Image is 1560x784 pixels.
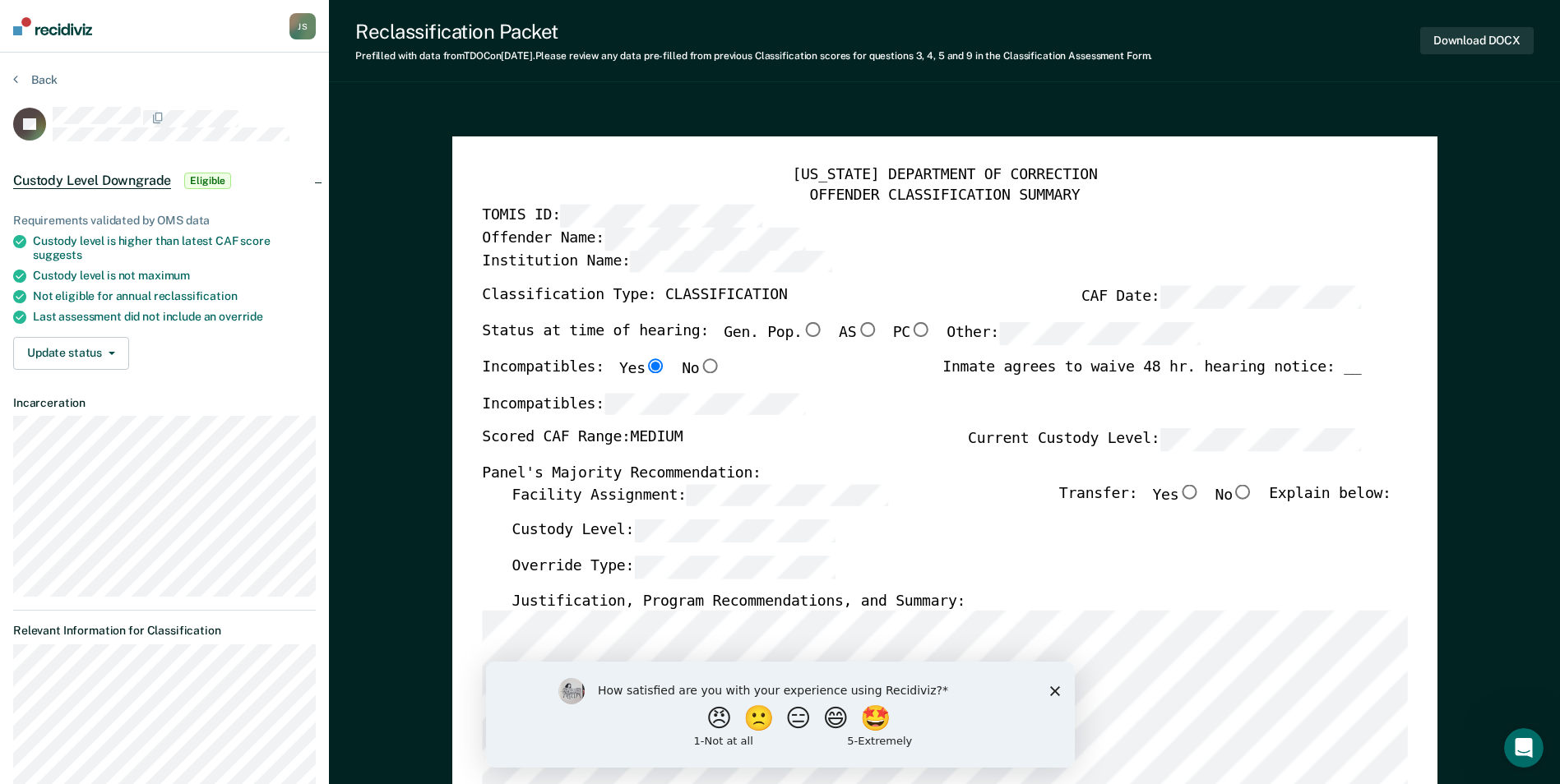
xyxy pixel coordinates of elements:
[999,322,1201,345] input: Other:
[482,464,1361,484] div: Panel's Majority Recommendation:
[634,556,836,579] input: Override Type:
[892,322,931,345] label: PC
[289,13,316,39] div: J S
[512,556,836,579] label: Override Type:
[1152,484,1200,507] label: Yes
[619,358,667,380] label: Yes
[1504,728,1544,768] iframe: Intercom live chat
[1178,484,1200,499] input: Yes
[482,205,761,228] label: TOMIS ID:
[33,269,316,283] div: Custody level is not
[910,322,932,337] input: PC
[682,358,720,380] label: No
[13,396,316,410] dt: Incarceration
[482,228,806,251] label: Offender Name:
[699,358,720,373] input: No
[1215,484,1253,507] label: No
[154,289,238,302] span: reclassification
[138,269,190,282] span: maximum
[1160,287,1361,310] input: CAF Date:
[184,173,231,189] span: Eligible
[33,248,82,261] span: suggests
[512,520,836,543] label: Custody Level:
[219,310,263,323] span: override
[33,289,316,303] div: Not eligible for annual
[1233,484,1254,499] input: No
[355,20,1152,44] div: Reclassification Packet
[482,429,683,452] label: Scored CAF Range: MEDIUM
[686,484,887,507] input: Facility Assignment:
[482,358,720,393] div: Incompatibles:
[1059,484,1391,520] div: Transfer: Explain below:
[947,322,1201,345] label: Other:
[13,17,92,35] img: Recidiviz
[839,322,877,345] label: AS
[13,214,316,228] div: Requirements validated by OMS data
[630,251,831,274] input: Institution Name:
[634,520,836,543] input: Custody Level:
[355,50,1152,62] div: Prefilled with data from TDOC on [DATE] . Please review any data pre-filled from previous Classif...
[482,322,1201,358] div: Status at time of hearing:
[512,484,887,507] label: Facility Assignment:
[482,251,831,274] label: Institution Name:
[560,205,761,228] input: TOMIS ID:
[482,186,1407,205] div: OFFENDER CLASSIFICATION SUMMARY
[13,337,129,370] button: Update status
[942,358,1361,393] div: Inmate agrees to waive 48 hr. hearing notice: __
[604,393,805,416] input: Incompatibles:
[33,234,316,262] div: Custody level is higher than latest CAF score
[482,393,806,416] label: Incompatibles:
[13,173,171,189] span: Custody Level Downgrade
[482,287,787,310] label: Classification Type: CLASSIFICATION
[512,592,965,611] label: Justification, Program Recommendations, and Summary:
[604,228,805,251] input: Offender Name:
[1081,287,1361,310] label: CAF Date:
[289,13,316,39] button: JS
[802,322,823,337] input: Gen. Pop.
[1160,429,1361,452] input: Current Custody Level:
[724,322,824,345] label: Gen. Pop.
[856,322,877,337] input: AS
[968,429,1361,452] label: Current Custody Level:
[13,72,58,87] button: Back
[486,662,1075,768] iframe: Survey by Kim from Recidiviz
[645,358,666,373] input: Yes
[33,310,316,324] div: Last assessment did not include an
[482,166,1407,186] div: [US_STATE] DEPARTMENT OF CORRECTION
[13,624,316,638] dt: Relevant Information for Classification
[1420,27,1534,54] button: Download DOCX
